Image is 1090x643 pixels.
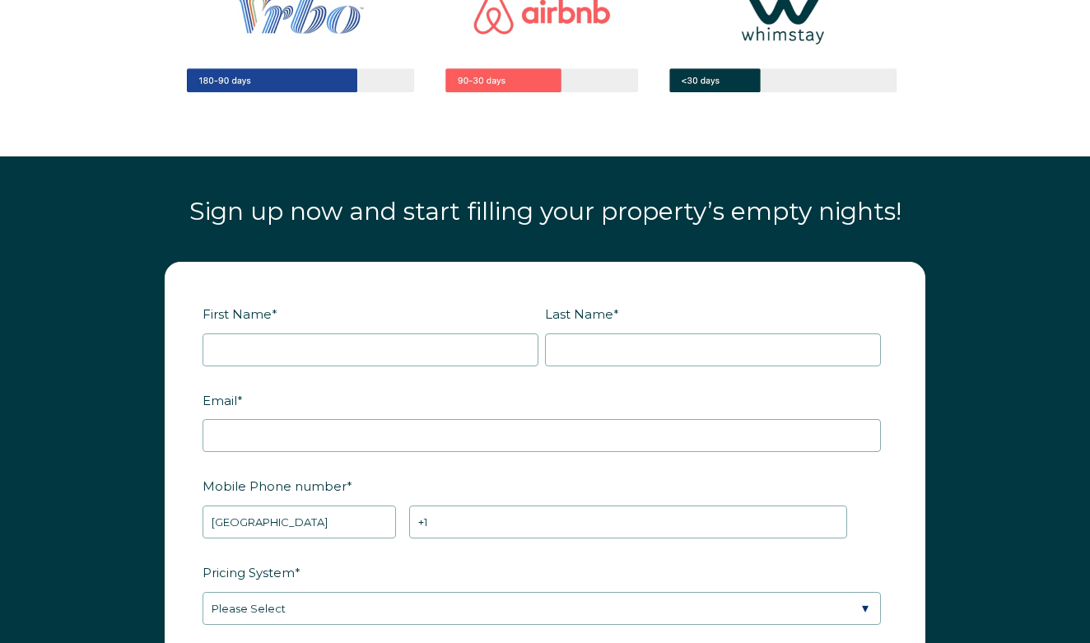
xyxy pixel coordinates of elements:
[189,196,901,226] span: Sign up now and start filling your property’s empty nights!
[203,388,237,413] span: Email
[203,473,347,499] span: Mobile Phone number
[203,560,295,585] span: Pricing System
[203,301,272,327] span: First Name
[545,301,613,327] span: Last Name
